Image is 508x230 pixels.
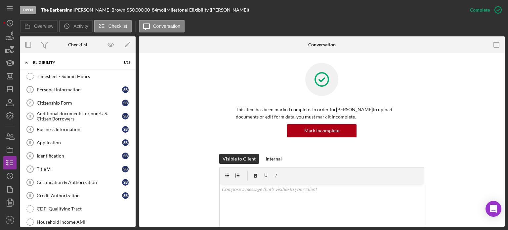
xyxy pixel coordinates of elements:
[94,20,132,32] button: Checklist
[164,7,249,13] div: | [Milestone] Eligibility ([PERSON_NAME])
[122,179,129,186] div: S B
[219,154,259,164] button: Visible to Client
[29,141,31,145] tspan: 5
[20,6,36,14] div: Open
[127,7,152,13] div: $50,000.00
[23,176,132,189] a: 8Certification & AuthorizationSB
[29,154,31,158] tspan: 6
[23,202,132,215] a: CDFI Qualifying Tract
[74,7,127,13] div: [PERSON_NAME] Brown |
[122,166,129,172] div: S B
[23,215,132,229] a: Household Income AMI
[37,153,122,159] div: Identification
[29,194,31,198] tspan: 9
[266,154,282,164] div: Internal
[308,42,336,47] div: Conversation
[37,87,122,92] div: Personal Information
[37,140,122,145] div: Application
[20,20,58,32] button: Overview
[37,166,122,172] div: Title VI
[29,101,31,105] tspan: 2
[8,218,12,222] text: RN
[29,88,31,92] tspan: 1
[37,74,132,79] div: Timesheet - Submit Hours
[29,180,31,184] tspan: 8
[34,23,53,29] label: Overview
[37,100,122,106] div: Citizenship Form
[236,106,408,121] p: This item has been marked complete. In order for [PERSON_NAME] to upload documents or edit form d...
[486,201,501,217] div: Open Intercom Messenger
[23,96,132,110] a: 2Citizenship FormSB
[59,20,92,32] button: Activity
[29,114,31,118] tspan: 3
[37,180,122,185] div: Certification & Authorization
[23,149,132,162] a: 6IdentificationSB
[23,83,132,96] a: 1Personal InformationSB
[223,154,256,164] div: Visible to Client
[23,70,132,83] a: Timesheet - Submit Hours
[23,136,132,149] a: 5ApplicationSB
[122,100,129,106] div: S B
[41,7,74,13] div: |
[122,153,129,159] div: S B
[68,42,87,47] div: Checklist
[287,124,357,137] button: Mark Incomplete
[304,124,339,137] div: Mark Incomplete
[37,127,122,132] div: Business Information
[41,7,72,13] b: The BarbersInn
[108,23,127,29] label: Checklist
[122,113,129,119] div: S B
[139,20,185,32] button: Conversation
[470,3,490,17] div: Complete
[152,7,164,13] div: 84 mo
[23,162,132,176] a: 7Title VISB
[262,154,285,164] button: Internal
[463,3,505,17] button: Complete
[122,192,129,199] div: S B
[119,61,131,65] div: 1 / 18
[23,110,132,123] a: 3Additional documents for non-U.S. Citizen BorrowersSB
[122,139,129,146] div: S B
[37,206,132,211] div: CDFI Qualifying Tract
[29,167,31,171] tspan: 7
[37,219,132,225] div: Household Income AMI
[122,86,129,93] div: S B
[153,23,181,29] label: Conversation
[29,127,31,131] tspan: 4
[73,23,88,29] label: Activity
[122,126,129,133] div: S B
[3,213,17,227] button: RN
[37,193,122,198] div: Credit Authorization
[23,123,132,136] a: 4Business InformationSB
[37,111,122,121] div: Additional documents for non-U.S. Citizen Borrowers
[33,61,114,65] div: Eligibility
[23,189,132,202] a: 9Credit AuthorizationSB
